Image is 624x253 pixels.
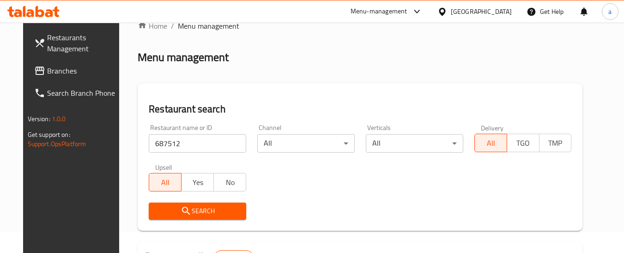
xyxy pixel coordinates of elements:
[451,6,512,17] div: [GEOGRAPHIC_DATA]
[27,60,127,82] a: Branches
[366,134,463,153] div: All
[149,203,246,220] button: Search
[479,136,503,150] span: All
[539,134,572,152] button: TMP
[138,50,229,65] h2: Menu management
[52,113,66,125] span: 1.0.0
[171,20,174,31] li: /
[155,164,172,170] label: Upsell
[138,20,582,31] nav: breadcrumb
[149,173,182,191] button: All
[351,6,407,17] div: Menu-management
[507,134,539,152] button: TGO
[28,113,50,125] span: Version:
[156,205,239,217] span: Search
[27,82,127,104] a: Search Branch Phone
[218,176,242,189] span: No
[138,20,167,31] a: Home
[178,20,239,31] span: Menu management
[47,65,120,76] span: Branches
[543,136,568,150] span: TMP
[28,129,70,141] span: Get support on:
[213,173,246,191] button: No
[181,173,214,191] button: Yes
[47,87,120,99] span: Search Branch Phone
[149,102,571,116] h2: Restaurant search
[153,176,178,189] span: All
[474,134,507,152] button: All
[185,176,210,189] span: Yes
[149,134,246,153] input: Search for restaurant name or ID..
[481,124,504,131] label: Delivery
[47,32,120,54] span: Restaurants Management
[27,26,127,60] a: Restaurants Management
[28,138,86,150] a: Support.OpsPlatform
[608,6,612,17] span: a
[257,134,355,153] div: All
[511,136,536,150] span: TGO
